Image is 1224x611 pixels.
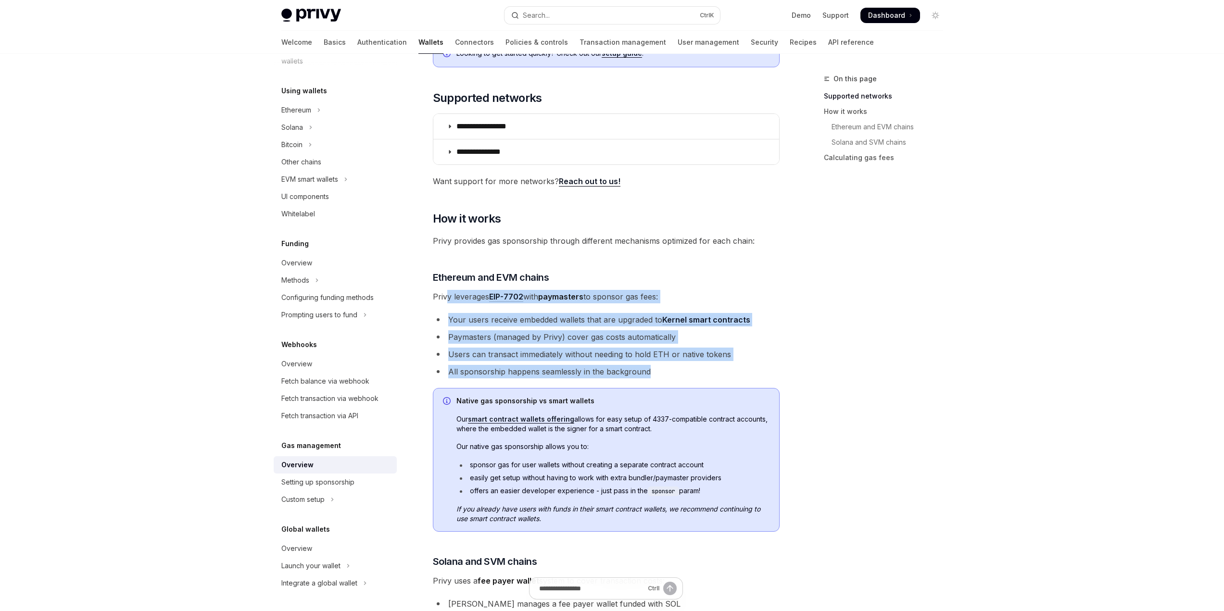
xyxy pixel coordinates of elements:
[868,11,905,20] span: Dashboard
[433,234,780,248] span: Privy provides gas sponsorship through different mechanisms optimized for each chain:
[281,104,311,116] div: Ethereum
[860,8,920,23] a: Dashboard
[433,348,780,361] li: Users can transact immediately without needing to hold ETH or native tokens
[456,397,594,405] strong: Native gas sponsorship vs smart wallets
[443,397,453,407] svg: Info
[433,90,542,106] span: Supported networks
[281,156,321,168] div: Other chains
[433,211,501,226] span: How it works
[281,577,357,589] div: Integrate a global wallet
[443,50,453,59] svg: Info
[274,456,397,474] a: Overview
[281,238,309,249] h5: Funding
[828,31,874,54] a: API reference
[274,540,397,557] a: Overview
[456,460,770,470] li: sponsor gas for user wallets without creating a separate contract account
[505,7,720,24] button: Open search
[281,31,312,54] a: Welcome
[281,524,330,535] h5: Global wallets
[790,31,817,54] a: Recipes
[456,473,770,483] li: easily get setup without having to work with extra bundler/paymaster providers
[274,407,397,424] a: Fetch transaction via API
[456,442,770,451] span: Our native gas sponsorship allows you to:
[433,365,780,378] li: All sponsorship happens seamlessly in the background
[324,31,346,54] a: Basics
[539,578,644,599] input: Ask a question...
[523,10,550,21] div: Search...
[559,176,620,187] a: Reach out to us!
[274,254,397,272] a: Overview
[281,543,312,554] div: Overview
[433,574,780,587] span: Privy uses a system to cover transaction costs:
[274,474,397,491] a: Setting up sponsorship
[357,31,407,54] a: Authentication
[928,8,943,23] button: Toggle dark mode
[433,313,780,326] li: Your users receive embedded wallets that are upgraded to
[751,31,778,54] a: Security
[274,153,397,171] a: Other chains
[274,119,397,136] button: Toggle Solana section
[274,272,397,289] button: Toggle Methods section
[433,555,537,568] span: Solana and SVM chains
[281,274,309,286] div: Methods
[281,410,358,422] div: Fetch transaction via API
[678,31,739,54] a: User management
[281,358,312,370] div: Overview
[538,292,583,301] strong: paymasters
[274,101,397,119] button: Toggle Ethereum section
[468,415,574,424] a: smart contract wallets offering
[456,505,760,523] em: If you already have users with funds in their smart contract wallets, we recommend continuing to ...
[281,309,357,321] div: Prompting users to fund
[274,205,397,223] a: Whitelabel
[281,476,354,488] div: Setting up sponsorship
[580,31,666,54] a: Transaction management
[662,315,750,325] a: Kernel smart contracts
[281,292,374,303] div: Configuring funding methods
[281,393,379,404] div: Fetch transaction via webhook
[274,390,397,407] a: Fetch transaction via webhook
[824,88,951,104] a: Supported networks
[281,375,369,387] div: Fetch balance via webhook
[274,373,397,390] a: Fetch balance via webhook
[281,191,329,202] div: UI components
[455,31,494,54] a: Connectors
[281,85,327,97] h5: Using wallets
[433,271,549,284] span: Ethereum and EVM chains
[281,122,303,133] div: Solana
[274,491,397,508] button: Toggle Custom setup section
[274,136,397,153] button: Toggle Bitcoin section
[433,330,780,344] li: Paymasters (managed by Privy) cover gas costs automatically
[281,208,315,220] div: Whitelabel
[281,560,341,572] div: Launch your wallet
[648,486,679,496] code: sponsor
[824,135,951,150] a: Solana and SVM chains
[274,306,397,324] button: Toggle Prompting users to fund section
[822,11,849,20] a: Support
[281,139,303,150] div: Bitcoin
[456,486,770,496] li: offers an easier developer experience - just pass in the param!
[824,104,951,119] a: How it works
[833,73,877,85] span: On this page
[274,355,397,373] a: Overview
[281,494,325,505] div: Custom setup
[418,31,443,54] a: Wallets
[281,459,314,471] div: Overview
[433,175,780,188] span: Want support for more networks?
[274,574,397,592] button: Toggle Integrate a global wallet section
[281,9,341,22] img: light logo
[663,582,677,595] button: Send message
[274,188,397,205] a: UI components
[433,290,780,303] span: Privy leverages with to sponsor gas fees:
[281,440,341,451] h5: Gas management
[274,289,397,306] a: Configuring funding methods
[281,339,317,350] h5: Webhooks
[505,31,568,54] a: Policies & controls
[792,11,811,20] a: Demo
[456,414,770,434] span: Our allows for easy setup of 4337-compatible contract accounts, where the embedded wallet is the ...
[281,174,338,185] div: EVM smart wallets
[281,257,312,269] div: Overview
[824,119,951,135] a: Ethereum and EVM chains
[824,150,951,165] a: Calculating gas fees
[274,557,397,574] button: Toggle Launch your wallet section
[274,171,397,188] button: Toggle EVM smart wallets section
